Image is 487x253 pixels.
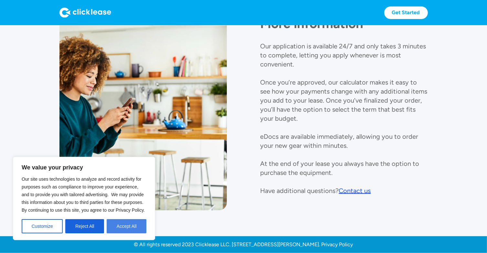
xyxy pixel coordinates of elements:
button: Customize [22,219,63,233]
a: © All rights reserved 2023 Clicklease LLC. [STREET_ADDRESS][PERSON_NAME]. Privacy Policy [134,241,353,248]
div: We value your privacy [13,157,155,240]
div: Contact us [339,187,371,195]
p: Our application is available 24/7 and only takes 3 minutes to complete, letting you apply wheneve... [260,42,428,195]
a: Get Started [384,6,428,19]
span: Our site uses technologies to analyze and record activity for purposes such as compliance to impr... [22,177,145,213]
button: Reject All [65,219,104,233]
a: Contact us [339,186,371,195]
button: Accept All [107,219,146,233]
p: We value your privacy [22,164,146,171]
img: Logo [59,7,111,18]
